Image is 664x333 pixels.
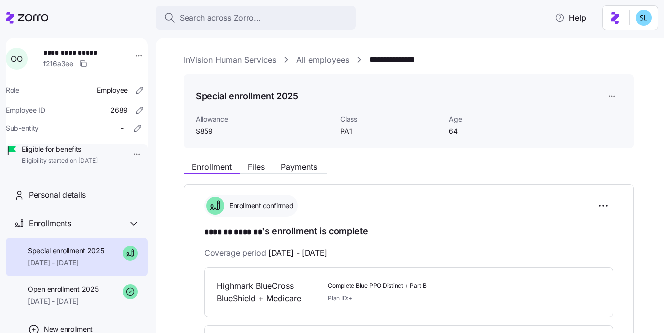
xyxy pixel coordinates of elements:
[281,163,317,171] span: Payments
[555,12,586,24] span: Help
[328,282,503,290] span: Complete Blue PPO Distinct + Part B
[28,284,98,294] span: Open enrollment 2025
[268,247,327,259] span: [DATE] - [DATE]
[340,114,441,124] span: Class
[6,105,45,115] span: Employee ID
[43,59,73,69] span: f216a3ee
[110,105,128,115] span: 2689
[28,258,104,268] span: [DATE] - [DATE]
[328,294,352,302] span: Plan ID: +
[22,157,98,165] span: Eligibility started on [DATE]
[204,247,327,259] span: Coverage period
[296,54,349,66] a: All employees
[449,126,549,136] span: 64
[192,163,232,171] span: Enrollment
[28,246,104,256] span: Special enrollment 2025
[340,126,441,136] span: PA1
[29,189,86,201] span: Personal details
[196,114,332,124] span: Allowance
[97,85,128,95] span: Employee
[156,6,356,30] button: Search across Zorro...
[6,123,39,133] span: Sub-entity
[248,163,265,171] span: Files
[28,296,98,306] span: [DATE] - [DATE]
[180,12,261,24] span: Search across Zorro...
[217,280,320,305] span: Highmark BlueCross BlueShield + Medicare
[11,55,22,63] span: O O
[196,90,298,102] h1: Special enrollment 2025
[29,217,71,230] span: Enrollments
[547,8,594,28] button: Help
[449,114,549,124] span: Age
[204,225,613,239] h1: 's enrollment is complete
[6,85,19,95] span: Role
[22,144,98,154] span: Eligible for benefits
[184,54,276,66] a: InVision Human Services
[636,10,652,26] img: 7c620d928e46699fcfb78cede4daf1d1
[121,123,124,133] span: -
[226,201,293,211] span: Enrollment confirmed
[196,126,332,136] span: $859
